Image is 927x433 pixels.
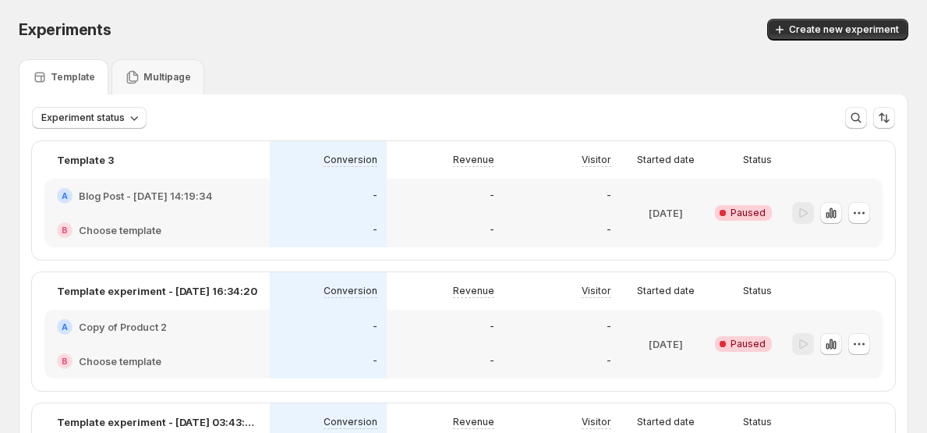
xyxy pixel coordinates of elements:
p: Conversion [324,285,377,297]
h2: A [62,191,68,201]
p: - [490,190,494,202]
p: Template experiment - [DATE] 16:34:20 [57,283,257,299]
p: - [607,224,611,236]
p: - [607,355,611,367]
p: Status [743,416,772,428]
p: Template 3 [57,152,114,168]
p: Visitor [582,154,611,166]
p: - [490,224,494,236]
h2: B [62,225,68,235]
p: - [373,355,377,367]
h2: Copy of Product 2 [79,319,167,335]
p: - [373,321,377,333]
h2: Choose template [79,222,161,238]
p: - [607,190,611,202]
h2: Choose template [79,353,161,369]
p: - [490,321,494,333]
p: - [373,190,377,202]
p: Visitor [582,285,611,297]
p: Template experiment - [DATE] 03:43:49 [57,414,257,430]
p: - [490,355,494,367]
p: Revenue [453,285,494,297]
p: - [607,321,611,333]
span: Create new experiment [789,23,899,36]
span: Experiment status [41,112,125,124]
h2: Blog Post - [DATE] 14:19:34 [79,188,212,204]
p: Started date [637,285,695,297]
p: Status [743,154,772,166]
button: Sort the results [873,107,895,129]
span: Paused [731,207,766,219]
span: Experiments [19,20,111,39]
h2: B [62,357,68,366]
p: Conversion [324,416,377,428]
p: [DATE] [649,336,683,352]
button: Experiment status [32,107,147,129]
p: Started date [637,416,695,428]
button: Create new experiment [767,19,908,41]
h2: A [62,322,68,332]
p: Visitor [582,416,611,428]
p: Started date [637,154,695,166]
p: Conversion [324,154,377,166]
p: Revenue [453,416,494,428]
p: Revenue [453,154,494,166]
p: Template [51,71,95,83]
p: - [373,224,377,236]
p: Multipage [143,71,191,83]
span: Paused [731,338,766,350]
p: Status [743,285,772,297]
p: [DATE] [649,205,683,221]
